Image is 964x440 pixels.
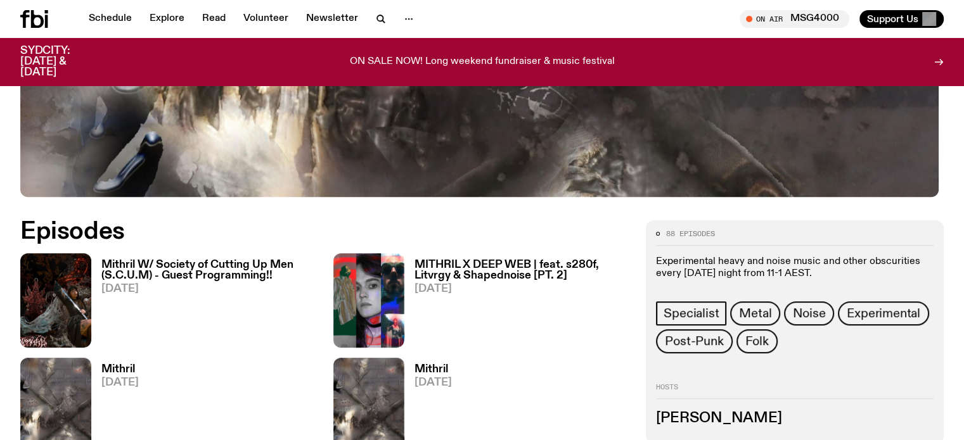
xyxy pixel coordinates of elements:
a: Newsletter [299,10,366,28]
a: Volunteer [236,10,296,28]
a: Mithril W/ Society of Cutting Up Men (S.C.U.M) - Guest Programming!![DATE] [91,260,318,348]
button: Support Us [859,10,944,28]
a: Read [195,10,233,28]
span: Folk [745,334,769,348]
h3: MITHRIL X DEEP WEB | feat. s280f, Litvrgy & Shapednoise [PT. 2] [415,260,631,281]
a: Folk [736,329,778,353]
a: Post-Punk [656,329,732,353]
a: Explore [142,10,192,28]
h3: Mithril W/ Society of Cutting Up Men (S.C.U.M) - Guest Programming!! [101,260,318,281]
a: Noise [784,301,834,325]
span: [DATE] [415,284,631,294]
a: Schedule [81,10,139,28]
span: Noise [793,306,825,320]
a: Specialist [656,301,726,325]
a: MITHRIL X DEEP WEB | feat. s280f, Litvrgy & Shapednoise [PT. 2][DATE] [404,260,631,348]
a: Experimental [838,301,929,325]
h3: [PERSON_NAME] [656,412,934,425]
h2: Episodes [20,220,631,243]
span: Specialist [664,306,719,320]
span: [DATE] [101,377,139,388]
h3: SYDCITY: [DATE] & [DATE] [20,46,101,78]
span: [DATE] [415,377,452,388]
span: Experimental [847,306,920,320]
p: Experimental heavy and noise music and other obscurities every [DATE] night from 11-1 AEST. [656,256,934,280]
h3: Mithril [101,364,139,375]
span: 88 episodes [666,230,715,237]
span: Post-Punk [665,334,723,348]
h2: Hosts [656,384,934,399]
button: On AirMSG4000 [740,10,849,28]
span: Metal [739,306,771,320]
span: Support Us [867,13,918,25]
h3: Mithril [415,364,452,375]
a: Metal [730,301,780,325]
span: [DATE] [101,284,318,294]
p: ON SALE NOW! Long weekend fundraiser & music festival [350,56,615,68]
